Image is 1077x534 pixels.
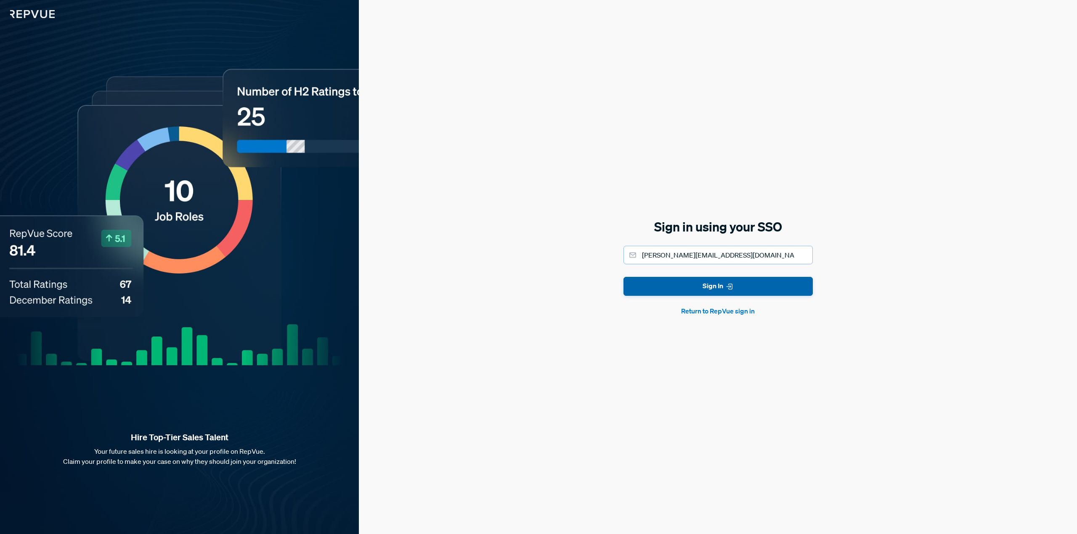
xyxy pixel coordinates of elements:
[623,306,813,316] button: Return to RepVue sign in
[623,246,813,264] input: Email address
[623,277,813,296] button: Sign In
[623,218,813,236] h5: Sign in using your SSO
[13,432,345,443] strong: Hire Top-Tier Sales Talent
[13,446,345,466] p: Your future sales hire is looking at your profile on RepVue. Claim your profile to make your case...
[785,250,795,260] keeper-lock: Open Keeper Popup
